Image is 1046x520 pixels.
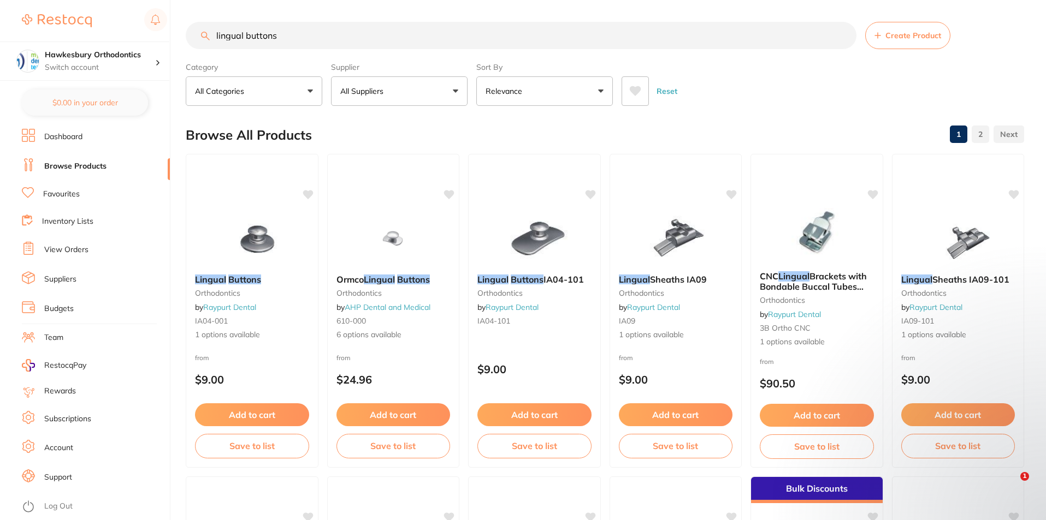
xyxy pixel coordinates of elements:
em: Lingual [901,274,932,285]
button: Save to list [477,434,592,458]
button: Add to cart [195,403,309,426]
p: $9.00 [195,373,309,386]
img: Hawkesbury Orthodontics [17,50,39,72]
a: RestocqPay [22,359,86,372]
button: All Suppliers [331,76,468,106]
img: Lingual Sheaths IA09 [640,211,711,266]
input: Search Products [186,22,856,49]
p: $90.50 [760,377,874,390]
em: Lingual [778,271,809,282]
small: Orthodontics [760,296,874,304]
a: Raypurt Dental [627,302,680,312]
span: 1 options available [760,337,874,348]
a: Browse Products [44,161,107,172]
button: All Categories [186,76,322,106]
label: Category [186,62,322,72]
span: Create Product [885,31,941,40]
b: CNC Lingual Brackets with Bondable Buccal Tubes Low Nickel [760,271,874,291]
p: $24.96 [336,373,451,386]
span: 1 [1020,472,1029,481]
h4: Hawkesbury Orthodontics [45,50,155,61]
a: Budgets [44,303,74,314]
small: Orthodontics [195,289,309,297]
button: Add to cart [477,403,592,426]
em: Lingual [619,274,650,285]
em: Lingual [364,274,395,285]
span: IA04-101 [543,274,584,285]
p: $9.00 [477,363,592,375]
a: Raypurt Dental [909,302,962,312]
button: Save to list [619,434,733,458]
button: Add to cart [760,404,874,427]
p: Switch account [45,62,155,73]
p: $9.00 [619,373,733,386]
a: Dashboard [44,132,82,142]
h2: Browse All Products [186,128,312,143]
b: Lingual Sheaths IA09 [619,274,733,284]
a: Support [44,472,72,483]
span: Ormco [336,274,364,285]
img: Restocq Logo [22,14,92,27]
span: RestocqPay [44,360,86,371]
a: Account [44,443,73,453]
a: Inventory Lists [42,216,93,227]
a: Raypurt Dental [203,302,256,312]
span: by [901,302,962,312]
span: from [619,354,633,362]
b: Lingual Sheaths IA09-101 [901,274,1015,284]
span: Sheaths IA09 [650,274,707,285]
span: 1 options available [901,330,1015,340]
span: IA09 [619,316,635,326]
iframe: Intercom notifications message [822,403,1041,491]
a: AHP Dental and Medical [345,302,430,312]
a: Suppliers [44,274,76,285]
label: Supplier [331,62,468,72]
span: Brackets with Bondable Buccal Tubes Low Nickel [760,271,867,302]
button: Create Product [865,22,950,49]
img: RestocqPay [22,359,35,372]
span: from [336,354,351,362]
span: from [760,357,774,366]
span: by [619,302,680,312]
em: Buttons [511,274,543,285]
span: IA04-101 [477,316,510,326]
p: All Categories [195,86,249,97]
img: Ormco Lingual Buttons [358,211,429,266]
small: Orthodontics [901,289,1015,297]
button: Add to cart [619,403,733,426]
p: Relevance [486,86,527,97]
button: Save to list [760,434,874,458]
iframe: Intercom live chat [998,472,1024,498]
p: $9.00 [901,373,1015,386]
a: Rewards [44,386,76,397]
em: Buttons [228,274,261,285]
span: 1 options available [195,330,309,340]
span: by [760,309,821,319]
a: 2 [972,123,989,145]
span: from [195,354,209,362]
em: Lingual [195,274,226,285]
a: Team [44,332,63,343]
a: Restocq Logo [22,8,92,33]
span: 6 options available [336,330,451,340]
a: View Orders [44,244,88,255]
small: Orthodontics [477,289,592,297]
small: orthodontics [336,289,451,297]
img: Lingual Buttons IA04-101 [499,211,570,266]
b: Ormco Lingual Buttons [336,274,451,284]
a: 1 [950,123,967,145]
img: CNC Lingual Brackets with Bondable Buccal Tubes Low Nickel [781,208,852,262]
button: Log Out [22,498,167,516]
span: from [901,354,915,362]
div: Bulk Discounts [751,477,883,503]
label: Sort By [476,62,613,72]
button: $0.00 in your order [22,89,148,116]
a: Log Out [44,501,73,512]
span: 3B ortho CNC [760,323,811,333]
button: Relevance [476,76,613,106]
em: Lingual [477,274,509,285]
span: CNC [760,271,778,282]
button: Add to cart [336,403,451,426]
span: by [477,302,539,312]
b: Lingual Buttons [195,274,309,284]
